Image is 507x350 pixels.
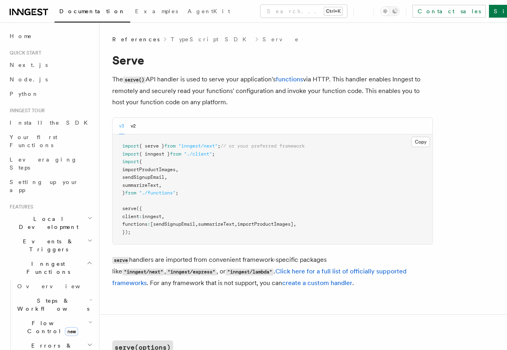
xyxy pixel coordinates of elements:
span: Flow Control [14,319,88,335]
span: import [122,159,139,164]
a: Examples [130,2,183,22]
span: ; [218,143,220,149]
span: Local Development [6,215,87,231]
button: Copy [411,137,430,147]
span: "inngest/next" [178,143,218,149]
p: The API handler is used to serve your application's via HTTP. This handler enables Inngest to rem... [112,74,433,108]
code: serve() [123,77,145,83]
span: Leveraging Steps [10,156,77,171]
a: Next.js [6,58,94,72]
a: Python [6,87,94,101]
span: [sendSignupEmail [150,221,195,227]
span: // or your preferred framework [220,143,305,149]
span: Quick start [6,50,41,56]
span: : [139,214,142,219]
span: functions [122,221,147,227]
span: , [162,214,164,219]
span: importProductImages [122,167,176,172]
span: , [195,221,198,227]
span: AgentKit [188,8,230,14]
span: Next.js [10,62,48,68]
a: Leveraging Steps [6,152,94,175]
span: , [234,221,237,227]
span: Overview [17,283,100,289]
span: import [122,151,139,157]
span: summarizeText [198,221,234,227]
span: }); [122,229,131,235]
span: , [176,167,178,172]
span: Events & Triggers [6,237,87,253]
span: , [159,182,162,188]
button: v3 [119,118,124,134]
span: sendSignupEmail [122,174,164,180]
button: Flow Controlnew [14,316,94,338]
a: create a custom handler [282,279,352,287]
kbd: Ctrl+K [324,7,342,15]
span: : [147,221,150,227]
span: Features [6,204,33,210]
span: inngest [142,214,162,219]
span: from [164,143,176,149]
button: Events & Triggers [6,234,94,257]
span: from [170,151,181,157]
span: Python [10,91,39,97]
span: Install the SDK [10,119,93,126]
span: client [122,214,139,219]
span: Setting up your app [10,179,79,193]
span: from [125,190,136,196]
span: new [65,327,78,336]
button: Toggle dark mode [380,6,400,16]
a: AgentKit [183,2,235,22]
code: serve [112,257,129,264]
span: , [293,221,296,227]
span: Examples [135,8,178,14]
button: v2 [131,118,136,134]
code: "inngest/lambda" [226,269,273,275]
span: Inngest Functions [6,260,87,276]
code: "inngest/express" [166,269,216,275]
h1: Serve [112,53,433,67]
span: import [122,143,139,149]
a: Setting up your app [6,175,94,197]
span: ; [212,151,215,157]
span: Inngest tour [6,107,45,114]
span: importProductImages] [237,221,293,227]
span: summarizeText [122,182,159,188]
a: Install the SDK [6,115,94,130]
a: Documentation [55,2,130,22]
a: Home [6,29,94,43]
span: Your first Functions [10,134,57,148]
code: "inngest/next" [122,269,164,275]
span: { inngest } [139,151,170,157]
a: Your first Functions [6,130,94,152]
span: , [164,174,167,180]
span: serve [122,206,136,211]
a: Contact sales [412,5,486,18]
a: TypeScript SDK [171,35,251,43]
a: functions [276,75,303,83]
span: Steps & Workflows [14,297,89,313]
span: Documentation [59,8,125,14]
span: } [122,190,125,196]
button: Inngest Functions [6,257,94,279]
span: Home [10,32,32,40]
button: Local Development [6,212,94,234]
span: ({ [136,206,142,211]
span: "./functions" [139,190,176,196]
button: Search...Ctrl+K [261,5,347,18]
span: References [112,35,160,43]
a: Overview [14,279,94,293]
a: Node.js [6,72,94,87]
span: ; [176,190,178,196]
span: { [139,159,142,164]
a: Serve [263,35,299,43]
span: "./client" [184,151,212,157]
span: Node.js [10,76,48,83]
p: handlers are imported from convenient framework-specific packages like , , or . . For any framewo... [112,254,433,289]
button: Steps & Workflows [14,293,94,316]
span: { serve } [139,143,164,149]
